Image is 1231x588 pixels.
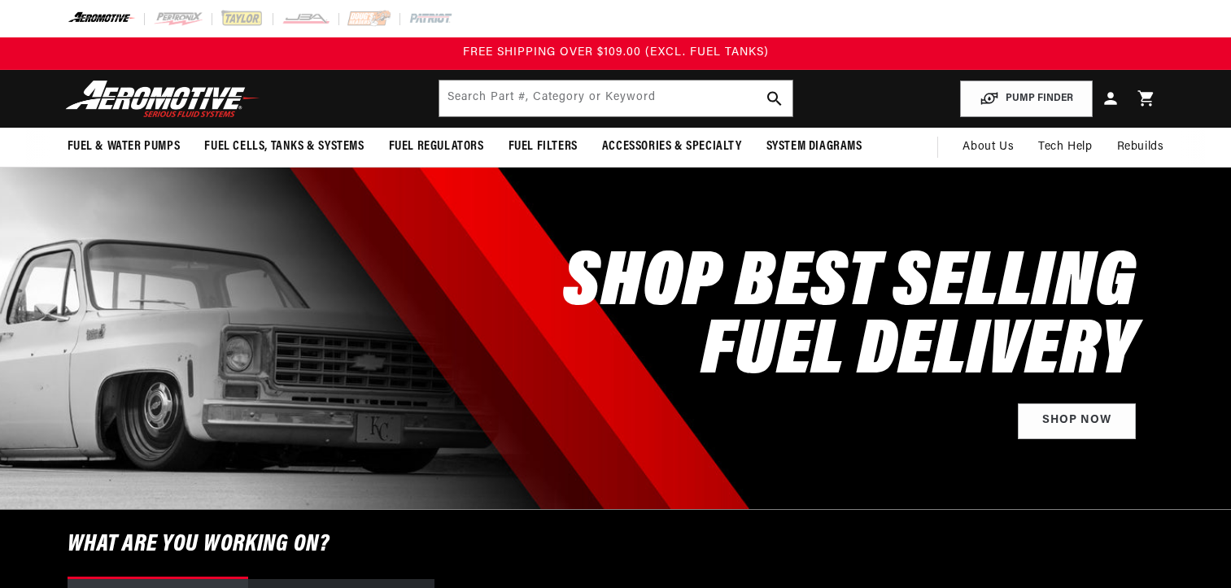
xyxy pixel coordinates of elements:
[439,81,792,116] input: Search by Part Number, Category or Keyword
[1038,138,1092,156] span: Tech Help
[61,80,264,118] img: Aeromotive
[960,81,1093,117] button: PUMP FINDER
[950,128,1026,167] a: About Us
[1018,403,1136,440] a: Shop Now
[192,128,376,166] summary: Fuel Cells, Tanks & Systems
[590,128,754,166] summary: Accessories & Specialty
[563,250,1135,387] h2: SHOP BEST SELLING FUEL DELIVERY
[509,138,578,155] span: Fuel Filters
[602,138,742,155] span: Accessories & Specialty
[204,138,364,155] span: Fuel Cells, Tanks & Systems
[963,141,1014,153] span: About Us
[1105,128,1176,167] summary: Rebuilds
[55,128,193,166] summary: Fuel & Water Pumps
[1117,138,1164,156] span: Rebuilds
[27,510,1205,579] h6: What are you working on?
[754,128,875,166] summary: System Diagrams
[389,138,484,155] span: Fuel Regulators
[1026,128,1104,167] summary: Tech Help
[463,46,769,59] span: FREE SHIPPING OVER $109.00 (EXCL. FUEL TANKS)
[68,138,181,155] span: Fuel & Water Pumps
[496,128,590,166] summary: Fuel Filters
[377,128,496,166] summary: Fuel Regulators
[757,81,792,116] button: search button
[766,138,862,155] span: System Diagrams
